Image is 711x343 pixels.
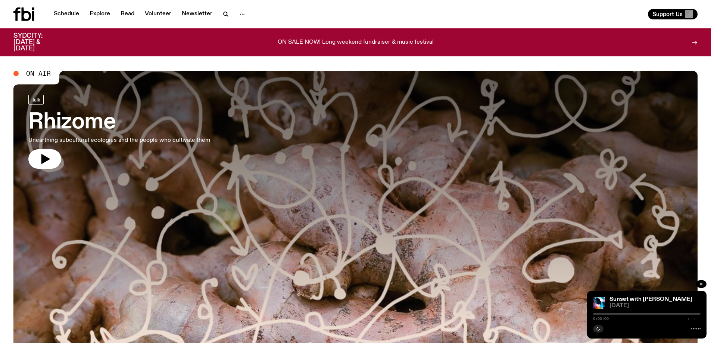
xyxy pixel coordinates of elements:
span: Support Us [652,11,683,18]
span: On Air [26,70,51,77]
p: Unearthing subcultural ecologies and the people who cultivate them [28,136,210,145]
a: Sunset with [PERSON_NAME] [609,296,692,302]
span: Talk [32,97,40,102]
span: [DATE] [609,303,701,309]
button: Support Us [648,9,698,19]
span: 0:00:00 [593,317,609,321]
a: Schedule [49,9,84,19]
a: Explore [85,9,115,19]
a: Talk [28,95,44,105]
a: Newsletter [177,9,217,19]
a: RhizomeUnearthing subcultural ecologies and the people who cultivate them [28,95,210,169]
p: ON SALE NOW! Long weekend fundraiser & music festival [278,39,434,46]
h3: Rhizome [28,112,210,133]
img: Simon Caldwell stands side on, looking downwards. He has headphones on. Behind him is a brightly ... [593,297,605,309]
span: -:--:-- [685,317,701,321]
h3: SYDCITY: [DATE] & [DATE] [13,33,61,52]
a: Read [116,9,139,19]
a: Volunteer [140,9,176,19]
